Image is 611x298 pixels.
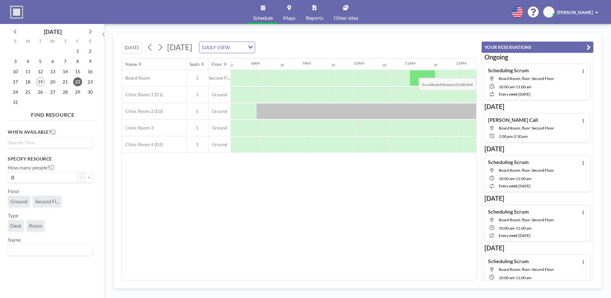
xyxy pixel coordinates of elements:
span: DAILY VIEW [201,43,231,51]
span: Tuesday, August 5, 2025 [36,57,45,66]
span: Friday, August 29, 2025 [73,88,82,97]
span: Monday, August 18, 2025 [23,77,32,86]
span: Wednesday, August 13, 2025 [48,67,57,76]
b: Board Room [431,82,452,87]
button: - [77,172,85,183]
span: 11:00 AM [516,176,531,181]
div: 8AM [251,61,260,66]
button: + [85,172,93,183]
div: Search for option [8,245,92,255]
span: Saturday, August 16, 2025 [86,67,95,76]
span: 1 [186,142,208,147]
label: Type [8,212,18,219]
span: [DATE] [167,42,192,52]
label: Name [8,237,21,243]
div: T [34,38,47,46]
h3: Specify resource [8,156,93,162]
span: every week [DATE] [499,233,530,238]
span: Saturday, August 9, 2025 [86,57,95,66]
span: Monday, August 11, 2025 [23,67,32,76]
span: MM [545,9,553,15]
span: Friday, August 22, 2025 [73,77,82,86]
div: 12PM [456,61,466,66]
span: 11:00 AM [516,275,531,280]
h4: Scheduling Scrum [488,208,529,215]
div: Search for option [199,42,255,53]
div: 11AM [405,61,415,66]
input: Search for option [9,246,89,254]
span: Board Room, floor: Second Floor [499,168,554,173]
h3: Ongoing [484,53,591,61]
span: Other sites [334,15,358,20]
span: Second Fl... [35,198,59,205]
span: 1 [186,92,208,98]
span: - [513,134,514,139]
span: Sunday, August 3, 2025 [11,57,20,66]
span: Ground [208,125,231,131]
span: Sunday, August 10, 2025 [11,67,20,76]
span: Ground [208,108,231,114]
span: Maps [283,15,296,20]
span: Tuesday, August 12, 2025 [36,67,45,76]
span: Friday, August 15, 2025 [73,67,82,76]
span: Second Fl... [208,75,231,81]
span: Book at [419,78,476,90]
div: 30 [383,63,386,67]
span: Thursday, August 14, 2025 [61,67,70,76]
div: 30 [229,63,233,67]
h4: Scheduling Scrum [488,159,529,165]
div: [DATE] [44,27,62,36]
div: F [71,38,84,46]
span: 11:00 AM [516,226,531,231]
h4: FIND RESOURCE [8,109,98,118]
div: Seats [189,61,200,67]
span: Saturday, August 23, 2025 [86,77,95,86]
span: Tuesday, August 19, 2025 [36,77,45,86]
label: Floor [8,188,19,194]
span: Board Room, floor: Second Floor [499,217,554,222]
span: Sunday, August 31, 2025 [11,98,20,107]
h3: [DATE] [484,103,591,111]
span: 11:00 AM [516,84,531,89]
span: Ground [10,198,27,205]
span: Ground [208,92,231,98]
span: Schedule [253,15,273,20]
div: 30 [280,63,284,67]
span: Board Room, floor: Second Floor [499,76,554,81]
span: Saturday, August 30, 2025 [86,88,95,97]
span: - [514,226,516,231]
span: Desk [10,223,21,229]
span: [PERSON_NAME] [557,10,593,15]
span: 10:00 AM [499,275,514,280]
button: YOUR RESERVATIONS [482,42,593,53]
span: 2:00 PM [499,134,513,139]
span: - [514,275,516,280]
span: Wednesday, August 6, 2025 [48,57,57,66]
span: Saturday, August 2, 2025 [86,47,95,56]
span: Sunday, August 17, 2025 [11,77,20,86]
span: Wednesday, August 27, 2025 [48,88,57,97]
span: 10:00 AM [499,176,514,181]
span: Thursday, August 7, 2025 [61,57,70,66]
label: How many people? [8,164,54,171]
span: Board Room, floor: Second Floor [499,126,554,130]
div: W [47,38,59,46]
span: 1 [186,125,208,131]
h3: [DATE] [484,145,591,153]
input: Search for option [232,43,244,51]
button: [DATE] [122,42,142,53]
span: every week [DATE] [499,184,530,188]
span: Friday, August 8, 2025 [73,57,82,66]
span: - [514,176,516,181]
span: Room [29,223,42,229]
span: 1 [186,75,208,81]
b: 11:00 AM [456,82,473,87]
div: Name [125,61,137,67]
div: 30 [434,63,437,67]
h4: Scheduling Scrum [488,258,529,264]
img: organization-logo [10,6,23,19]
span: Clinic Room 2 (D2) [122,108,163,114]
span: Board Room, floor: Second Floor [499,267,554,272]
span: Reports [306,15,323,20]
h3: [DATE] [484,244,591,252]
